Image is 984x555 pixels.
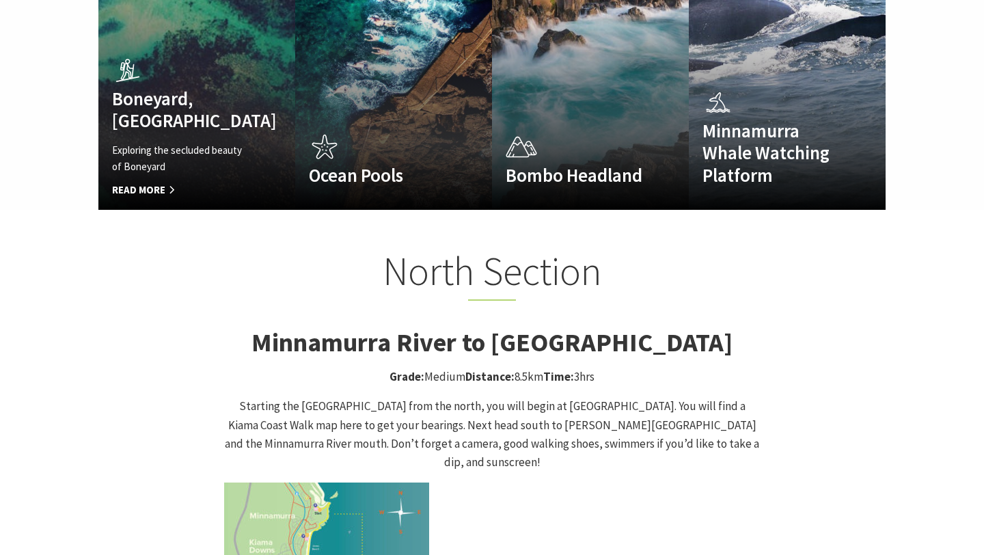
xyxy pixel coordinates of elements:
[224,368,760,386] p: Medium 8.5km 3hrs
[389,369,424,384] strong: Grade:
[112,182,252,198] span: Read More
[543,369,574,384] strong: Time:
[112,142,252,175] p: Exploring the secluded beauty of Boneyard
[465,369,515,384] strong: Distance:
[251,326,733,358] strong: Minnamurra River to [GEOGRAPHIC_DATA]
[224,397,760,472] p: Starting the [GEOGRAPHIC_DATA] from the north, you will begin at [GEOGRAPHIC_DATA]. You will find...
[224,247,760,301] h2: North Section
[702,120,843,186] h4: Minnamurra Whale Watching Platform
[112,87,252,132] h4: Boneyard, [GEOGRAPHIC_DATA]
[506,164,646,186] h4: Bombo Headland
[309,164,449,186] h4: Ocean Pools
